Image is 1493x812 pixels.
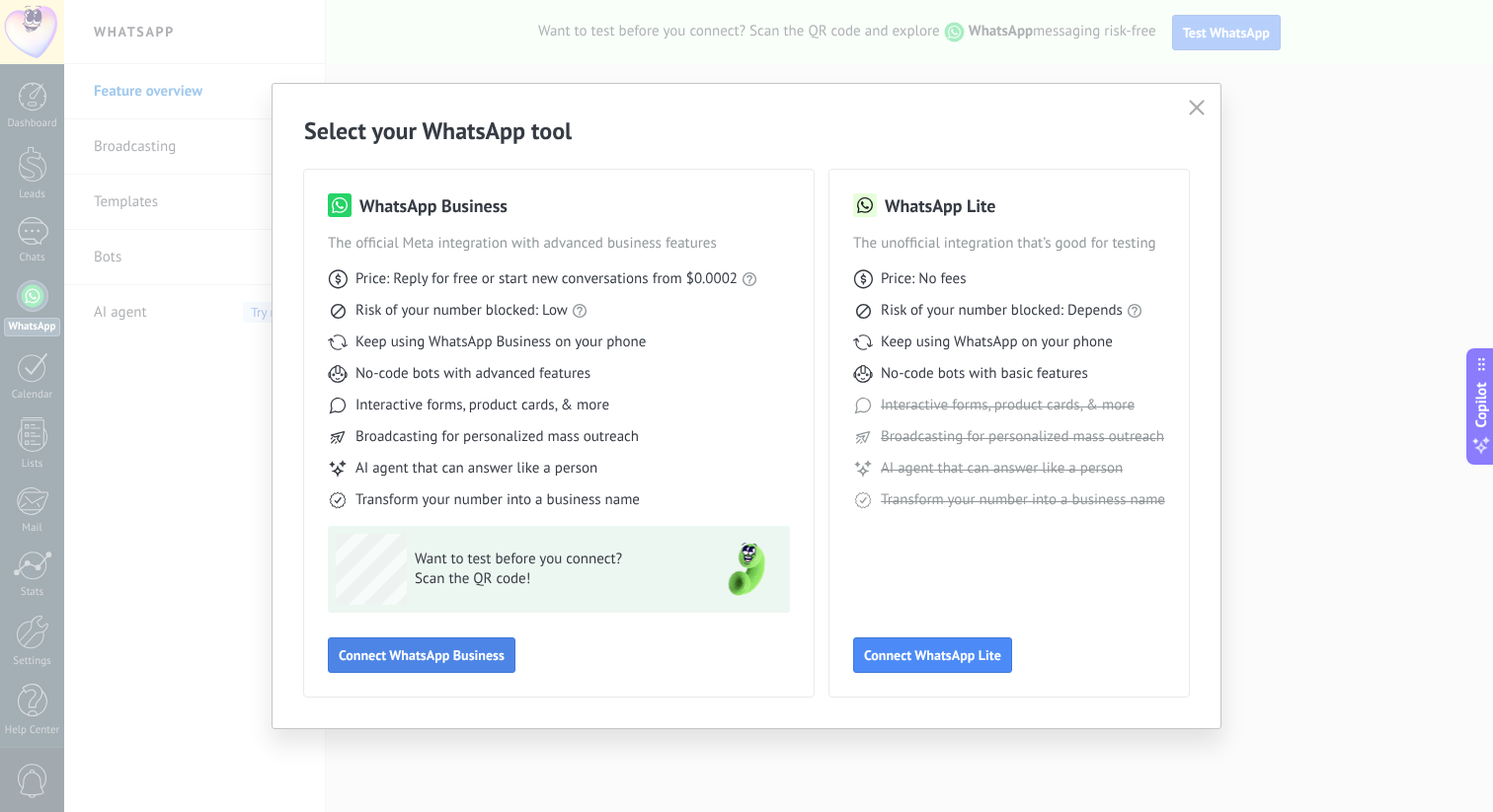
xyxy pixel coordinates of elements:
[881,427,1164,447] span: Broadcasting for personalized mass outreach
[355,301,568,321] span: Risk of your number blocked: Low
[881,490,1165,510] span: Transform your number into a business name
[881,332,1113,352] span: Keep using WhatsApp on your phone
[881,301,1123,321] span: Risk of your number blocked: Depends
[881,269,966,289] span: Price: No fees
[853,234,1165,254] span: The unofficial integration that’s good for testing
[415,550,703,569] span: Want to test before you connect?
[355,364,590,384] span: No-code bots with advanced features
[339,648,505,662] span: Connect WhatsApp Business
[328,234,790,254] span: The official Meta integration with advanced business features
[359,193,508,218] h3: WhatsApp Business
[355,490,640,510] span: Transform your number into a business name
[355,396,609,415] span: Interactive forms, product cards, & more
[881,396,1135,415] span: Interactive forms, product cards, & more
[881,459,1123,479] span: AI agent that can answer like a person
[881,364,1088,384] span: No-code bots with basic features
[304,115,1189,146] h2: Select your WhatsApp tool
[864,648,1001,662] span: Connect WhatsApp Lite
[355,269,738,289] span: Price: Reply for free or start new conversations from $0.0002
[853,637,1012,673] button: Connect WhatsApp Lite
[885,193,995,218] h3: WhatsApp Lite
[355,427,639,447] span: Broadcasting for personalized mass outreach
[711,534,782,605] img: green-phone.png
[415,569,703,589] span: Scan the QR code!
[355,459,597,479] span: AI agent that can answer like a person
[355,332,646,352] span: Keep using WhatsApp Business on your phone
[328,637,515,673] button: Connect WhatsApp Business
[1471,382,1491,427] span: Copilot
